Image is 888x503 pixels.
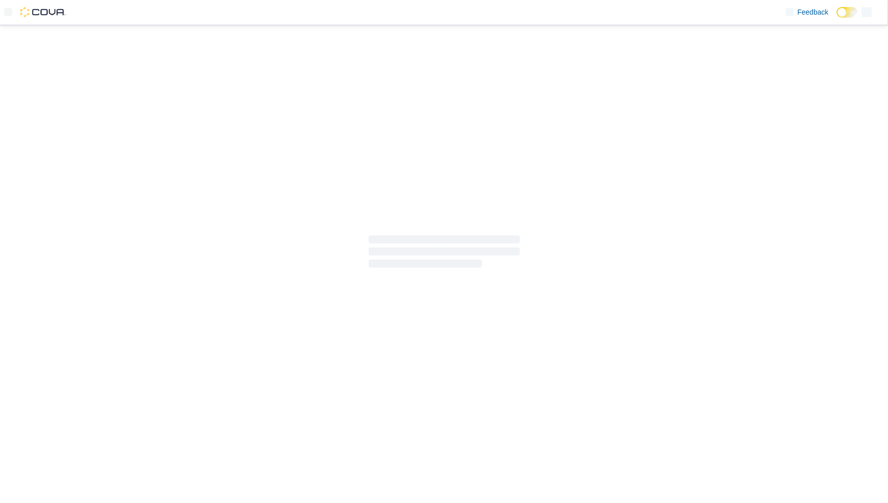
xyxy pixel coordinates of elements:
span: Loading [369,237,520,270]
a: Feedback [782,2,833,22]
img: Cova [20,7,66,17]
input: Dark Mode [837,7,858,18]
span: Feedback [798,7,828,17]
